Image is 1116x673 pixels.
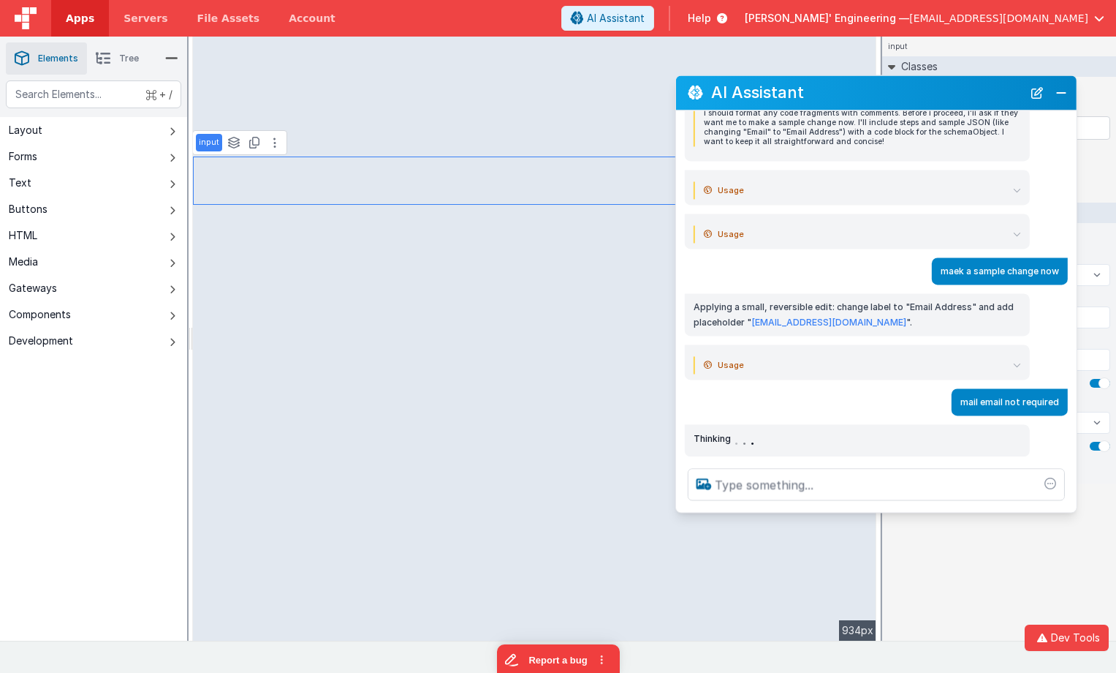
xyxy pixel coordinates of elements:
h4: input [882,37,913,56]
summary: Usage [704,226,1021,244]
div: Layout [9,123,42,138]
span: Usage [718,182,744,200]
span: File Assets [197,11,260,26]
span: Help [688,11,711,26]
p: mail email not required [960,395,1059,410]
span: . [734,426,739,446]
div: Components [9,307,71,322]
button: New Chat [1027,83,1047,103]
button: AI Assistant [561,6,654,31]
div: Media [9,255,38,269]
h2: Classes [895,56,938,77]
summary: Usage [704,357,1021,375]
span: Tree [119,53,139,64]
span: . [742,431,747,451]
div: Development [9,334,73,348]
input: Search Elements... [6,80,181,108]
span: Elements [38,53,78,64]
div: --> [193,37,876,641]
button: Close [1052,83,1071,103]
span: + / [146,80,172,108]
div: Forms [9,149,37,164]
div: 934px [839,620,876,641]
button: Dev Tools [1025,625,1109,651]
p: input [199,137,219,148]
button: [PERSON_NAME]' Engineering — [EMAIL_ADDRESS][DOMAIN_NAME] [745,11,1104,26]
div: Text [9,176,31,190]
div: HTML [9,228,37,243]
span: Usage [718,226,744,244]
span: Usage [718,357,744,375]
span: . [750,431,755,451]
summary: Usage [704,182,1021,200]
p: maek a sample change now [941,264,1059,279]
p: I should format any code fragments with comments. Before I proceed, I'll ask if they want me to m... [704,108,1021,147]
a: [EMAIL_ADDRESS][DOMAIN_NAME] [751,317,906,328]
h2: AI Assistant [711,84,1022,102]
span: Apps [66,11,94,26]
span: [EMAIL_ADDRESS][DOMAIN_NAME] [909,11,1088,26]
div: Gateways [9,281,57,296]
span: [PERSON_NAME]' Engineering — [745,11,909,26]
span: Servers [124,11,167,26]
p: Applying a small, reversible edit: change label to "Email Address" and add placeholder " ". [694,300,1021,331]
span: AI Assistant [587,11,645,26]
span: Thinking [694,434,731,445]
div: Buttons [9,202,48,217]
